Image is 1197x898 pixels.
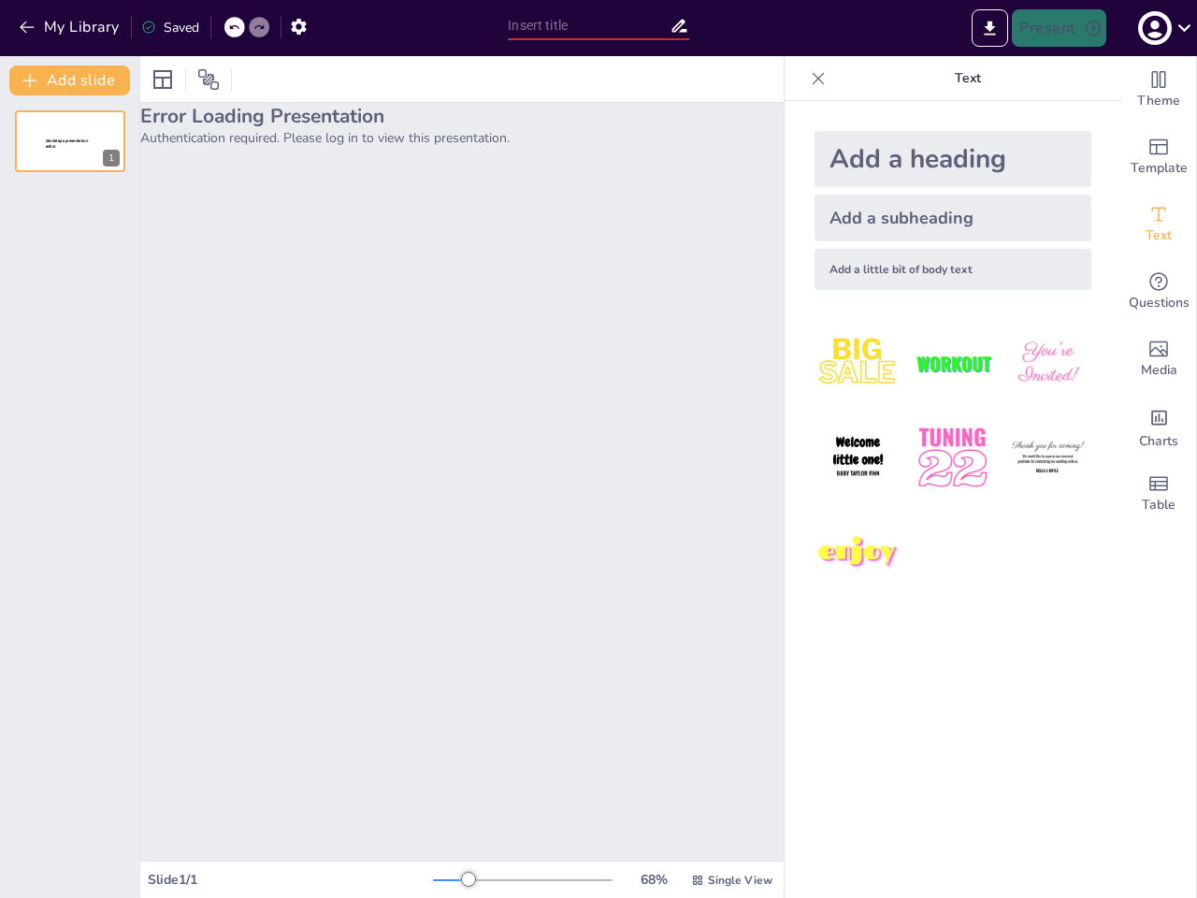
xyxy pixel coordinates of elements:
[1141,360,1177,381] span: Media
[1137,91,1180,111] span: Theme
[815,320,901,407] img: 1.jpeg
[833,56,1103,101] p: Text
[972,9,1008,47] button: Export to PowerPoint
[103,150,120,167] div: 1
[1121,258,1196,326] div: Get real-time input from your audience
[9,65,130,95] button: Add slide
[1121,326,1196,393] div: Add images, graphics, shapes or video
[708,873,772,888] span: Single View
[1139,431,1178,452] span: Charts
[148,871,433,889] div: Slide 1 / 1
[1121,123,1196,191] div: Add ready made slides
[141,19,199,36] div: Saved
[1004,320,1091,407] img: 3.jpeg
[1121,460,1196,528] div: Add a table
[815,414,901,501] img: 4.jpeg
[1121,191,1196,258] div: Add text boxes
[1121,393,1196,460] div: Add charts and graphs
[815,131,1091,187] div: Add a heading
[631,871,676,889] div: 68 %
[815,510,901,597] img: 7.jpeg
[46,138,88,149] span: Sendsteps presentation editor
[815,195,1091,241] div: Add a subheading
[1012,9,1105,47] button: Present
[140,129,784,147] p: Authentication required. Please log in to view this presentation.
[909,320,996,407] img: 2.jpeg
[197,68,220,91] span: Position
[148,65,178,94] div: Layout
[1129,293,1190,313] span: Questions
[815,249,1091,290] div: Add a little bit of body text
[1131,158,1188,179] span: Template
[1142,495,1175,515] span: Table
[1121,56,1196,123] div: Change the overall theme
[14,12,127,42] button: My Library
[1146,225,1172,246] span: Text
[15,110,125,172] div: 1
[140,103,784,129] h2: Error Loading Presentation
[508,12,669,39] input: Insert title
[909,414,996,501] img: 5.jpeg
[1004,414,1091,501] img: 6.jpeg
